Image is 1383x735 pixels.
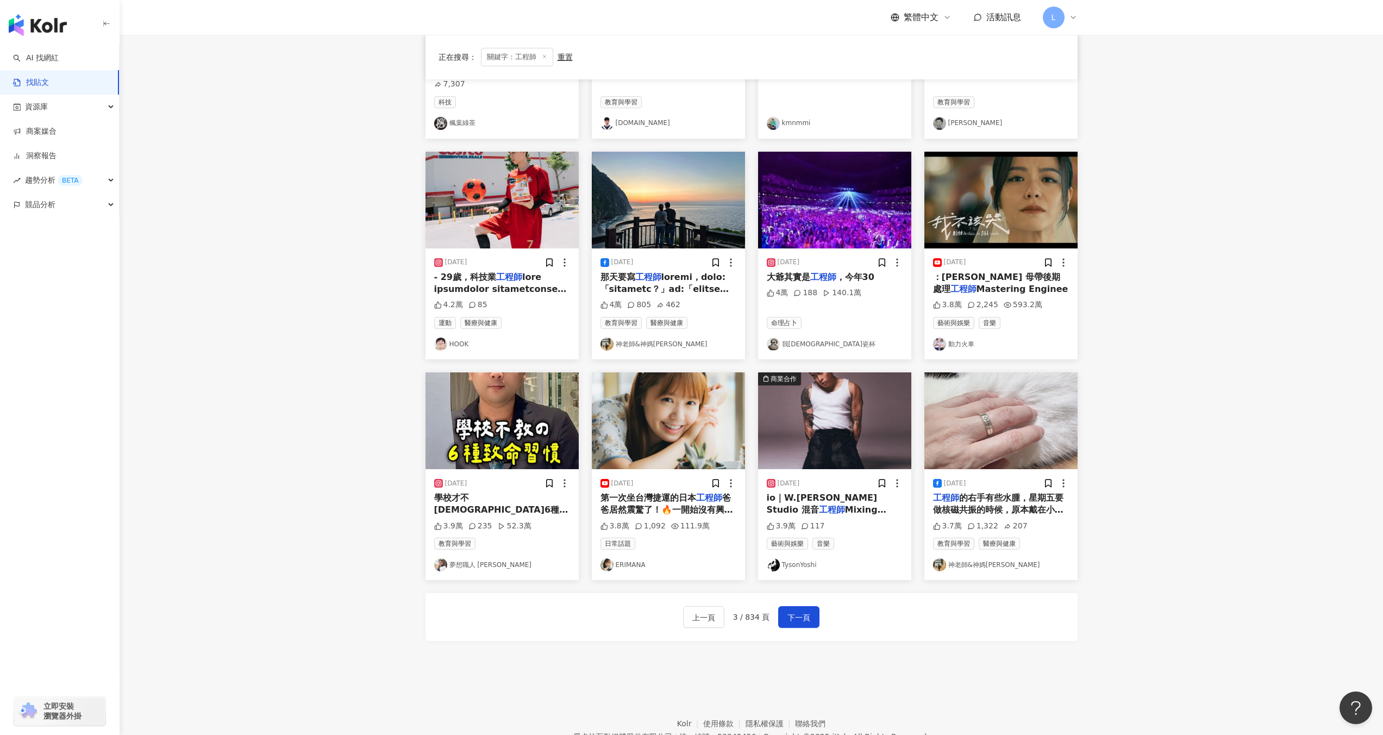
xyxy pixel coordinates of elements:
div: 593.2萬 [1004,300,1042,310]
img: KOL Avatar [767,338,780,351]
a: KOL AvatarTysonYoshi [767,558,903,571]
a: KOL Avatar[PERSON_NAME] [933,117,1069,130]
div: 7,307 [434,79,465,90]
button: 商業合作 [758,372,911,469]
a: KOL Avatarkmnmmi [767,117,903,130]
div: 235 [468,521,492,532]
div: 140.1萬 [823,288,861,298]
span: - 29歲，科技業 [434,272,496,282]
span: 藝術與娛樂 [933,317,974,329]
div: 3.9萬 [434,521,463,532]
div: [DATE] [445,479,467,488]
img: KOL Avatar [933,558,946,571]
img: logo [9,14,67,36]
span: 日常話題 [600,538,635,550]
a: 聯絡我們 [795,719,825,728]
div: 52.3萬 [498,521,531,532]
img: KOL Avatar [434,117,447,130]
span: 醫療與健康 [646,317,687,329]
span: 下一頁 [787,611,810,624]
img: KOL Avatar [600,117,614,130]
span: 第一次坐台灣捷運的日本 [600,493,696,503]
span: 教育與學習 [933,96,974,108]
span: 運動 [434,317,456,329]
span: 趨勢分析 [25,168,83,192]
iframe: Help Scout Beacon - Open [1340,692,1372,724]
a: chrome extension立即安裝 瀏覽器外掛 [14,696,105,726]
div: BETA [58,175,83,186]
div: 3.7萬 [933,521,962,532]
div: 207 [1004,521,1028,532]
a: KOL Avatar楓葉綠茶 [434,117,570,130]
span: 上一頁 [692,611,715,624]
a: Kolr [677,719,703,728]
img: post-image [758,372,911,469]
div: [DATE] [445,258,467,267]
a: KOL Avatar夢想職人 [PERSON_NAME] [434,558,570,571]
div: 4.2萬 [434,300,463,310]
button: 上一頁 [683,606,724,628]
div: 117 [801,521,825,532]
img: post-image [924,152,1078,248]
div: [DATE] [944,258,966,267]
div: 805 [627,300,651,310]
img: post-image [924,372,1078,469]
span: 關鍵字：工程師 [481,48,553,66]
div: 111.9萬 [671,521,710,532]
a: 找貼文 [13,77,49,88]
a: 商案媒合 [13,126,57,137]
span: 學校才不[DEMOGRAPHIC_DATA]6種致命習慣 #冷知識 #科技 #[PERSON_NAME] [434,493,568,539]
span: 教育與學習 [434,538,475,550]
mark: 工程師 [819,504,845,515]
a: KOL Avatar[DOMAIN_NAME] [600,117,736,130]
a: KOL Avatar神老師&神媽[PERSON_NAME] [933,558,1069,571]
img: post-image [592,152,745,248]
div: 重置 [558,53,573,61]
img: post-image [425,152,579,248]
mark: 工程師 [810,272,836,282]
img: post-image [592,372,745,469]
a: KOL AvatarHOOK [434,338,570,351]
span: 藝術與娛樂 [767,538,808,550]
span: ，今年30 [836,272,874,282]
span: 那天要寫 [600,272,635,282]
img: KOL Avatar [434,338,447,351]
span: 醫療與健康 [460,317,502,329]
div: [DATE] [611,258,634,267]
a: 隱私權保護 [746,719,796,728]
mark: 工程師 [933,493,959,503]
span: 大爺其實是 [767,272,810,282]
span: 命理占卜 [767,317,802,329]
span: 競品分析 [25,192,55,217]
span: 教育與學習 [600,96,642,108]
span: 正在搜尋 ： [439,53,477,61]
span: 音樂 [979,317,1000,329]
img: KOL Avatar [767,117,780,130]
a: KOL Avatar神老師&神媽[PERSON_NAME] [600,338,736,351]
mark: 工程師 [950,284,977,294]
div: 462 [656,300,680,310]
span: 立即安裝 瀏覽器外掛 [43,701,82,721]
mark: 工程師 [635,272,661,282]
div: 85 [468,300,487,310]
div: 188 [793,288,817,298]
span: loremi，dolo:「sitametc？」ad:「elitse？doeiusmo！temp？incididuntutlaboreetd。」 magnaaliq，enim，adminim。 v... [600,272,735,720]
img: KOL Avatar [600,338,614,351]
mark: 工程師 [696,493,722,503]
div: 4萬 [767,288,789,298]
span: 的右手有些水腫，星期五要做核磁共振的時候，原本戴在小指的戒指差點拔不出來，終於拿下來了，卻也戴不回去。 他把戒指套進我的手說:「你是我的了....」 說著說著我們都笑了，笑著笑著我就哭了。 之前... [933,493,1067,697]
img: KOL Avatar [434,558,447,571]
span: 3 / 834 頁 [733,613,770,621]
div: 3.8萬 [933,300,962,310]
div: [DATE] [778,258,800,267]
a: KOL Avatar動力火車 [933,338,1069,351]
img: post-image [425,372,579,469]
div: 1,322 [967,521,998,532]
div: [DATE] [611,479,634,488]
div: 商業合作 [771,373,797,384]
div: 3.9萬 [767,521,796,532]
img: chrome extension [17,702,39,720]
span: L [1052,11,1056,23]
span: rise [13,177,21,184]
span: 繁體中文 [904,11,938,23]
